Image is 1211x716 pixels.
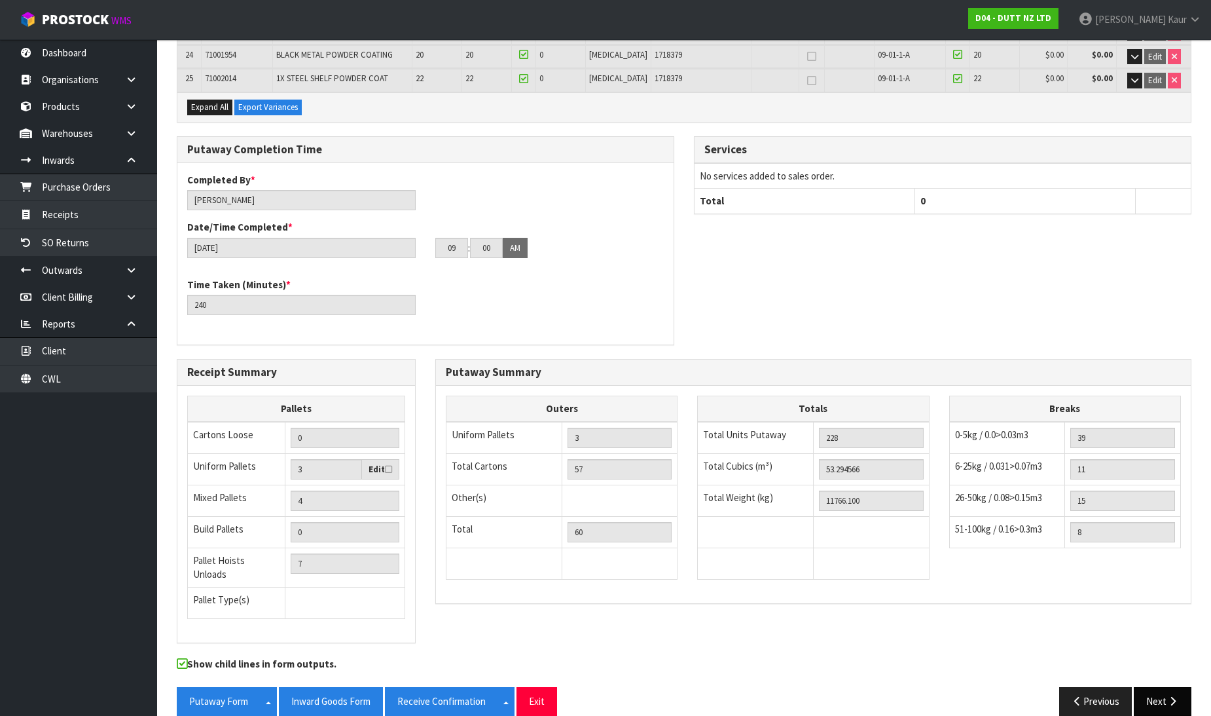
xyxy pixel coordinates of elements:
span: 20 [465,49,473,60]
h3: Receipt Summary [187,366,405,379]
span: 24 [185,49,193,60]
a: D04 - DUTT NZ LTD [968,8,1058,29]
span: 0 [920,195,926,207]
span: 1718379 [655,73,682,84]
td: Total Weight (kg) [698,485,814,516]
span: 20 [416,49,424,60]
button: Expand All [187,100,232,115]
span: Expand All [191,102,228,113]
h3: Putaway Summary [446,366,1181,379]
span: $0.00 [1045,49,1064,60]
td: No services added to sales order. [695,163,1191,188]
h3: Services [704,143,1181,156]
span: 22 [465,73,473,84]
td: Build Pallets [188,517,285,548]
input: Date/Time completed [187,238,416,258]
span: Kaur [1168,13,1187,26]
label: Time Taken (Minutes) [187,278,291,292]
span: 26-50kg / 0.08>0.15m3 [955,491,1042,504]
input: UNIFORM P LINES [568,428,672,448]
span: 1718379 [655,49,682,60]
span: 09-01-1-A [878,73,910,84]
td: Uniform Pallets [188,453,285,485]
td: : [468,238,470,259]
input: UNIFORM P + MIXED P + BUILD P [291,554,399,574]
input: Manual [291,428,399,448]
input: OUTERS TOTAL = CTN [568,459,672,480]
small: WMS [111,14,132,27]
td: Pallet Hoists Unloads [188,548,285,588]
input: Time Taken [187,295,416,315]
th: Pallets [188,396,405,422]
label: Completed By [187,173,255,187]
td: Total [446,516,562,548]
input: Manual [291,491,399,511]
span: 71002014 [205,73,236,84]
button: Receive Confirmation [385,687,498,715]
span: 0 [539,73,543,84]
th: Breaks [949,396,1180,422]
span: 22 [973,73,981,84]
span: 09-01-1-A [878,49,910,60]
button: Edit [1144,49,1166,65]
th: Total [695,189,915,214]
button: AM [503,238,528,259]
td: Pallet Type(s) [188,587,285,618]
span: 6-25kg / 0.031>0.07m3 [955,460,1042,472]
span: Edit [1148,75,1162,86]
button: Edit [1144,73,1166,88]
span: 25 [185,73,193,84]
span: ProStock [42,11,109,28]
button: Export Variances [234,100,302,115]
span: 71001954 [205,49,236,60]
span: 51-100kg / 0.16>0.3m3 [955,523,1042,535]
button: Previous [1059,687,1132,715]
strong: D04 - DUTT NZ LTD [975,12,1051,24]
span: [MEDICAL_DATA] [589,49,647,60]
span: 22 [416,73,424,84]
td: Cartons Loose [188,422,285,454]
td: Total Cartons [446,453,562,485]
td: Mixed Pallets [188,485,285,517]
label: Show child lines in form outputs. [177,657,336,674]
span: BLACK METAL POWDER COATING [276,49,393,60]
td: Total Units Putaway [698,422,814,454]
button: Next [1134,687,1191,715]
td: Other(s) [446,485,562,516]
td: Total Cubics (m³) [698,453,814,485]
span: Edit [1148,51,1162,62]
strong: $0.00 [1092,49,1113,60]
td: Uniform Pallets [446,422,562,454]
button: Inward Goods Form [279,687,383,715]
h3: Putaway Completion Time [187,143,664,156]
input: Uniform Pallets [291,459,362,480]
input: MM [470,238,503,258]
span: [PERSON_NAME] [1095,13,1166,26]
input: HH [435,238,468,258]
button: Putaway Form [177,687,261,715]
span: 20 [973,49,981,60]
span: [MEDICAL_DATA] [589,73,647,84]
span: 0 [539,49,543,60]
span: $0.00 [1045,73,1064,84]
input: Manual [291,522,399,542]
label: Edit [369,463,392,476]
input: TOTAL PACKS [568,522,672,542]
span: 1X STEEL SHELF POWDER COAT [276,73,388,84]
button: Exit [516,687,557,715]
th: Outers [446,396,678,422]
img: cube-alt.png [20,11,36,28]
span: 0-5kg / 0.0>0.03m3 [955,428,1028,441]
strong: $0.00 [1092,73,1113,84]
th: Totals [698,396,929,422]
label: Date/Time Completed [187,220,293,234]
